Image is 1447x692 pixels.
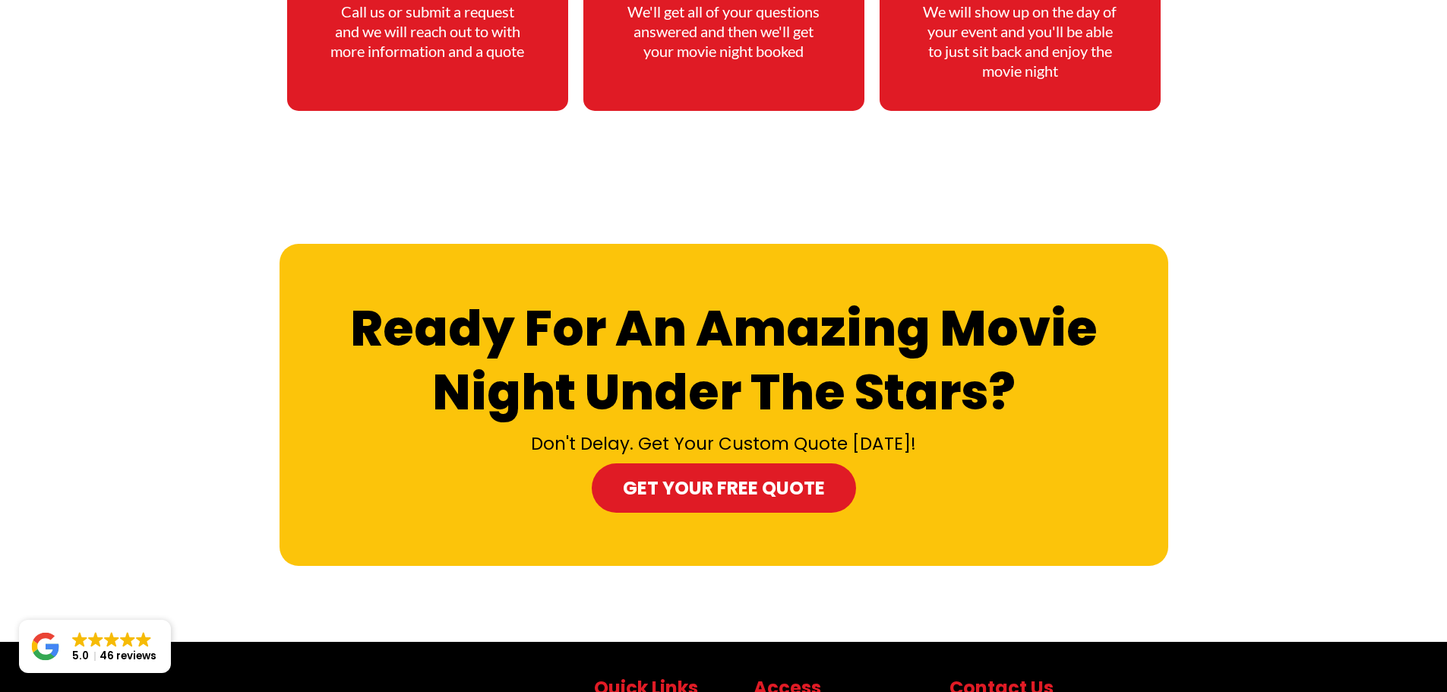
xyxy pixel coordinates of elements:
[623,475,825,501] span: Get your Free Quote
[283,433,1164,456] h2: Don't Delay. Get Your Custom Quote [DATE]!
[883,41,1157,61] p: to just sit back and enjoy the
[587,2,861,21] p: We'll get all of your questions
[291,2,564,21] p: Call us or submit a request
[587,41,861,61] p: your movie night booked
[291,21,564,41] p: and we will reach out to with
[883,61,1157,81] p: movie night
[587,21,861,41] p: answered and then we'll get
[19,620,171,673] a: Close GoogleGoogleGoogleGoogleGoogle 5.046 reviews
[883,2,1157,21] p: We will show up on the day of
[883,21,1157,41] p: your event and you'll be able
[291,41,564,61] p: more information and a quote
[283,297,1164,425] h1: Ready For An Amazing Movie Night Under The Stars?
[592,463,856,513] a: Get your Free Quote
